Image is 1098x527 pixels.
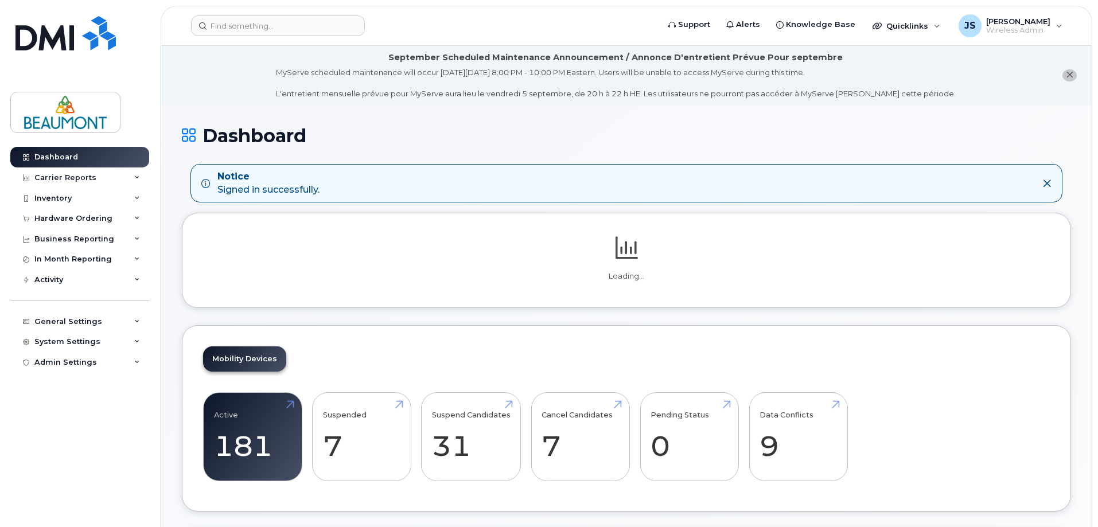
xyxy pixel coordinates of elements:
div: September Scheduled Maintenance Announcement / Annonce D'entretient Prévue Pour septembre [388,52,843,64]
h1: Dashboard [182,126,1071,146]
div: Signed in successfully. [217,170,320,197]
a: Suspend Candidates 31 [432,399,511,475]
a: Pending Status 0 [651,399,728,475]
a: Mobility Devices [203,346,286,372]
p: Loading... [203,271,1050,282]
a: Data Conflicts 9 [760,399,837,475]
a: Active 181 [214,399,291,475]
a: Suspended 7 [323,399,400,475]
div: MyServe scheduled maintenance will occur [DATE][DATE] 8:00 PM - 10:00 PM Eastern. Users will be u... [276,67,956,99]
strong: Notice [217,170,320,184]
button: close notification [1062,69,1077,81]
a: Cancel Candidates 7 [542,399,619,475]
